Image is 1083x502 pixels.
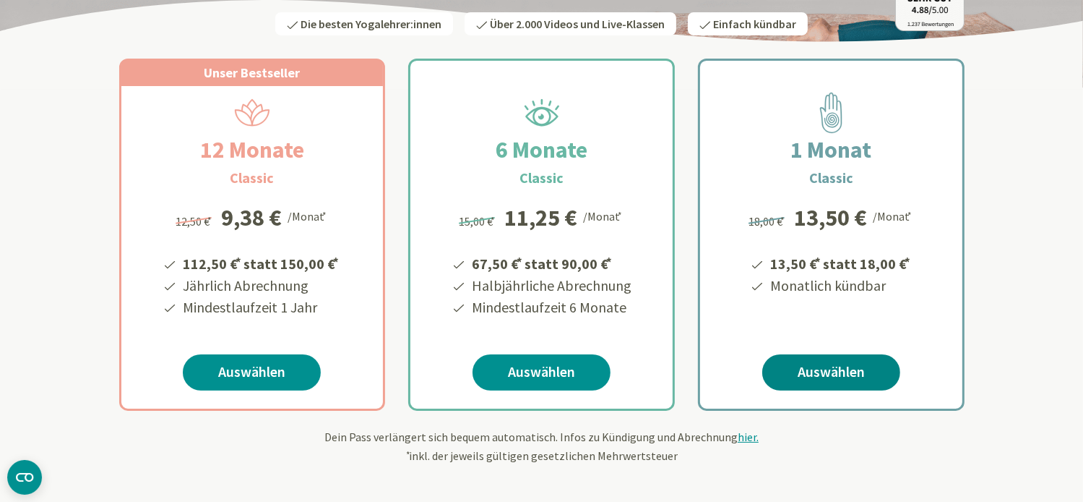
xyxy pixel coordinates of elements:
[473,354,610,391] a: Auswählen
[230,167,274,189] h3: Classic
[288,206,329,225] div: /Monat
[768,275,912,297] li: Monatlich kündbar
[405,448,678,463] span: inkl. der jeweils gültigen gesetzlichen Mehrwertsteuer
[119,428,965,464] div: Dein Pass verlängert sich bequem automatisch. Infos zu Kündigung und Abrechnung
[7,460,42,495] button: CMP-Widget öffnen
[873,206,914,225] div: /Monat
[165,132,339,167] h2: 12 Monate
[748,214,787,229] span: 18,00 €
[490,17,665,31] span: Über 2.000 Videos und Live-Klassen
[470,297,631,318] li: Mindestlaufzeit 6 Monate
[183,354,321,391] a: Auswählen
[756,132,906,167] h2: 1 Monat
[301,17,441,31] span: Die besten Yogalehrer:innen
[762,354,900,391] a: Auswählen
[519,167,564,189] h3: Classic
[809,167,853,189] h3: Classic
[461,132,622,167] h2: 6 Monate
[470,275,631,297] li: Halbjährliche Abrechnung
[204,64,300,81] span: Unser Bestseller
[738,430,759,444] span: hier.
[504,206,577,229] div: 11,25 €
[583,206,624,225] div: /Monat
[221,206,282,229] div: 9,38 €
[459,214,497,229] span: 15,00 €
[794,206,867,229] div: 13,50 €
[470,250,631,275] li: 67,50 € statt 90,00 €
[181,297,341,318] li: Mindestlaufzeit 1 Jahr
[768,250,912,275] li: 13,50 € statt 18,00 €
[713,17,796,31] span: Einfach kündbar
[181,250,341,275] li: 112,50 € statt 150,00 €
[176,214,214,229] span: 12,50 €
[181,275,341,297] li: Jährlich Abrechnung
